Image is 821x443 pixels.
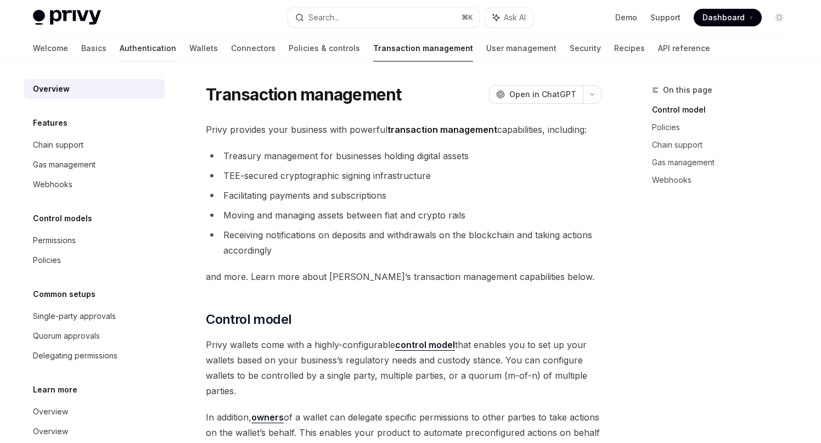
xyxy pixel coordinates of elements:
[33,158,95,171] div: Gas management
[24,306,165,326] a: Single-party approvals
[24,231,165,250] a: Permissions
[24,155,165,175] a: Gas management
[771,9,788,26] button: Toggle dark mode
[120,35,176,61] a: Authentication
[24,175,165,194] a: Webhooks
[33,349,117,362] div: Delegating permissions
[24,79,165,99] a: Overview
[33,383,77,396] h5: Learn more
[485,8,533,27] button: Ask AI
[387,124,497,135] strong: transaction management
[33,234,76,247] div: Permissions
[206,208,601,223] li: Moving and managing assets between fiat and crypto rails
[652,154,797,171] a: Gas management
[189,35,218,61] a: Wallets
[652,171,797,189] a: Webhooks
[288,8,480,27] button: Search...⌘K
[33,288,95,301] h5: Common setups
[615,12,637,23] a: Demo
[24,326,165,346] a: Quorum approvals
[206,85,402,104] h1: Transaction management
[206,168,601,183] li: TEE-secured cryptographic signing infrastructure
[251,412,284,423] a: owners
[33,310,116,323] div: Single-party approvals
[206,269,601,284] span: and more. Learn more about [PERSON_NAME]’s transaction management capabilities below.
[33,35,68,61] a: Welcome
[231,35,275,61] a: Connectors
[33,116,68,130] h5: Features
[652,136,797,154] a: Chain support
[308,11,339,24] div: Search...
[509,89,576,100] span: Open in ChatGPT
[702,12,745,23] span: Dashboard
[504,12,526,23] span: Ask AI
[33,254,61,267] div: Policies
[462,13,473,22] span: ⌘ K
[33,329,100,343] div: Quorum approvals
[652,119,797,136] a: Policies
[652,101,797,119] a: Control model
[206,311,291,328] span: Control model
[489,85,583,104] button: Open in ChatGPT
[206,337,601,399] span: Privy wallets come with a highly-configurable that enables you to set up your wallets based on yo...
[658,35,710,61] a: API reference
[373,35,473,61] a: Transaction management
[24,250,165,270] a: Policies
[206,188,601,203] li: Facilitating payments and subscriptions
[33,138,83,152] div: Chain support
[33,212,92,225] h5: Control models
[206,122,601,137] span: Privy provides your business with powerful capabilities, including:
[289,35,360,61] a: Policies & controls
[33,425,68,438] div: Overview
[395,339,455,351] a: control model
[206,227,601,258] li: Receiving notifications on deposits and withdrawals on the blockchain and taking actions accordingly
[663,83,712,97] span: On this page
[24,346,165,366] a: Delegating permissions
[395,339,455,350] strong: control model
[33,82,70,96] div: Overview
[206,148,601,164] li: Treasury management for businesses holding digital assets
[486,35,556,61] a: User management
[24,402,165,422] a: Overview
[570,35,601,61] a: Security
[81,35,106,61] a: Basics
[614,35,645,61] a: Recipes
[33,178,72,191] div: Webhooks
[33,10,101,25] img: light logo
[650,12,681,23] a: Support
[694,9,762,26] a: Dashboard
[24,422,165,441] a: Overview
[33,405,68,418] div: Overview
[24,135,165,155] a: Chain support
